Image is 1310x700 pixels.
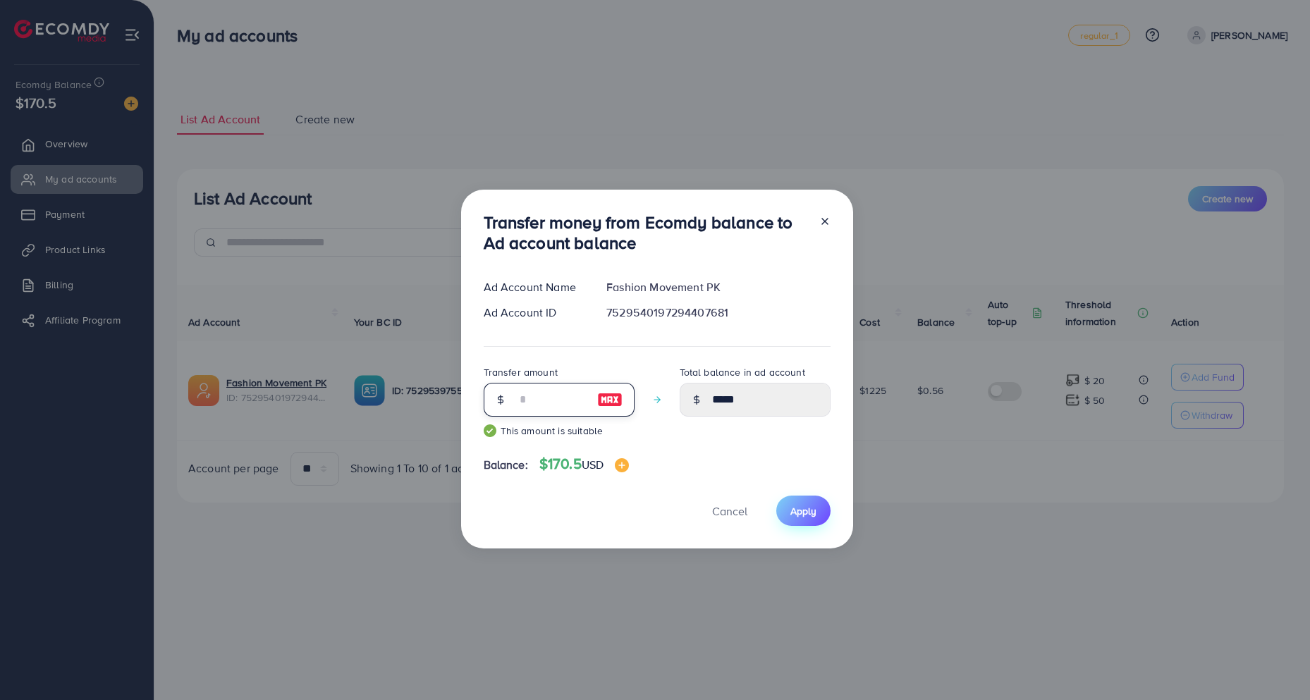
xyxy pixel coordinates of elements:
span: Apply [790,504,816,518]
label: Total balance in ad account [680,365,805,379]
label: Transfer amount [484,365,558,379]
button: Apply [776,496,831,526]
img: guide [484,424,496,437]
img: image [615,458,629,472]
small: This amount is suitable [484,424,635,438]
div: Fashion Movement PK [595,279,841,295]
h4: $170.5 [539,455,629,473]
img: image [597,391,623,408]
h3: Transfer money from Ecomdy balance to Ad account balance [484,212,808,253]
div: Ad Account ID [472,305,596,321]
button: Cancel [694,496,765,526]
span: USD [582,457,604,472]
span: Balance: [484,457,528,473]
div: Ad Account Name [472,279,596,295]
span: Cancel [712,503,747,519]
div: 7529540197294407681 [595,305,841,321]
iframe: Chat [1250,637,1299,689]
